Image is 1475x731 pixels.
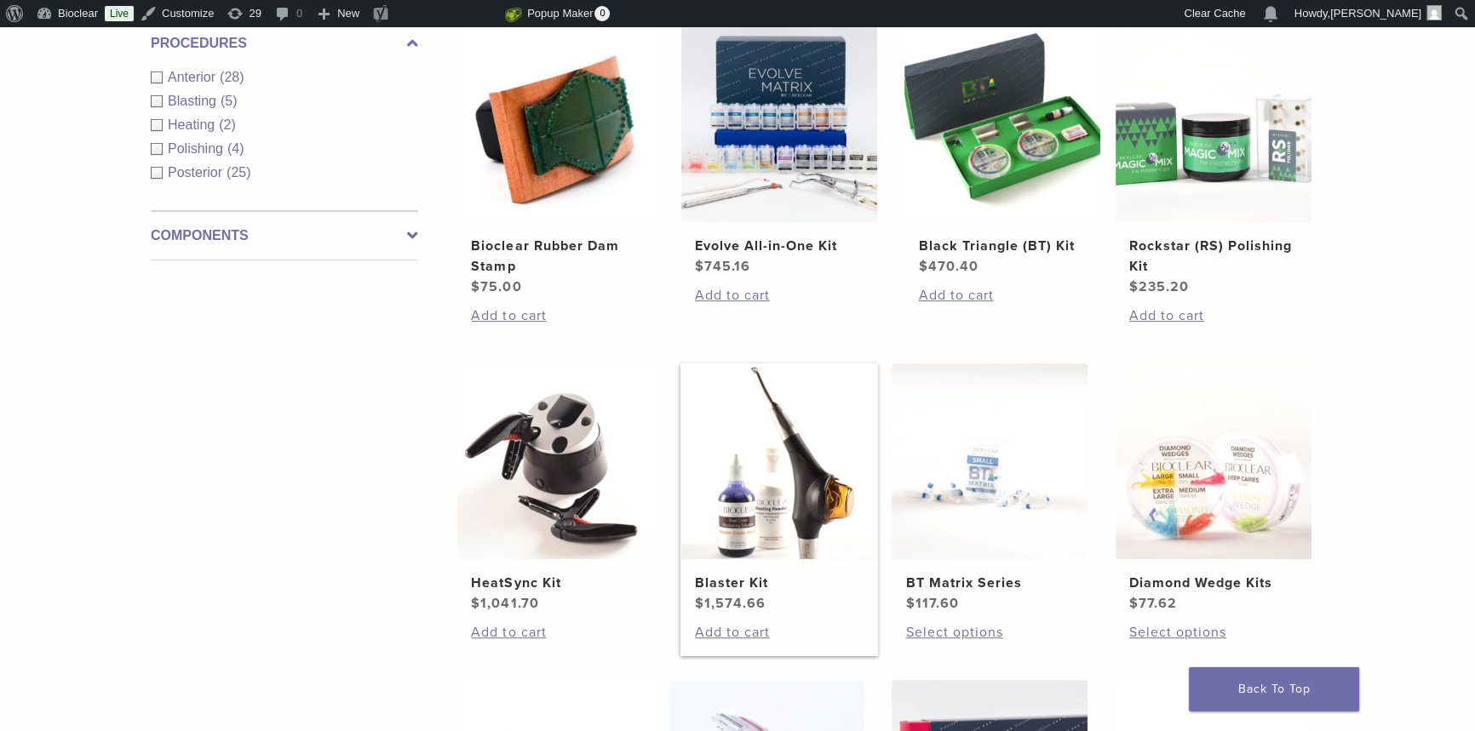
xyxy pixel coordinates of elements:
a: Add to cart: “Bioclear Rubber Dam Stamp” [471,306,640,326]
span: $ [905,595,915,612]
span: 0 [594,6,610,21]
img: BT Matrix Series [892,363,1088,559]
span: Heating [168,117,219,132]
a: Diamond Wedge KitsDiamond Wedge Kits $77.62 [1115,363,1313,614]
a: Bioclear Rubber Dam StampBioclear Rubber Dam Stamp $75.00 [456,26,655,297]
span: Anterior [168,70,220,84]
span: (5) [221,94,238,108]
span: $ [1129,595,1139,612]
bdi: 470.40 [918,258,978,275]
h2: Bioclear Rubber Dam Stamp [471,236,640,277]
h2: Rockstar (RS) Polishing Kit [1129,236,1298,277]
span: (4) [227,141,244,156]
a: Add to cart: “Evolve All-in-One Kit” [695,285,864,306]
bdi: 77.62 [1129,595,1177,612]
span: Polishing [168,141,227,156]
a: Live [105,6,134,21]
h2: Black Triangle (BT) Kit [918,236,1087,256]
a: Black Triangle (BT) KitBlack Triangle (BT) Kit $470.40 [904,26,1102,277]
span: $ [918,258,927,275]
a: BT Matrix SeriesBT Matrix Series $117.60 [891,363,1089,614]
span: Blasting [168,94,221,108]
a: Add to cart: “Blaster Kit” [695,622,864,642]
bdi: 1,041.70 [471,595,538,612]
a: Back To Top [1189,667,1359,711]
span: (2) [219,117,236,132]
img: Views over 48 hours. Click for more Jetpack Stats. [410,4,505,25]
a: Select options for “Diamond Wedge Kits” [1129,622,1298,642]
h2: Diamond Wedge Kits [1129,573,1298,593]
label: Procedures [151,33,418,54]
bdi: 235.20 [1129,278,1189,295]
span: (25) [227,165,250,180]
bdi: 117.60 [905,595,958,612]
img: HeatSync Kit [457,363,653,559]
span: $ [471,278,480,295]
a: Select options for “BT Matrix Series” [905,622,1074,642]
span: $ [1129,278,1139,295]
span: $ [695,258,704,275]
a: Add to cart: “Black Triangle (BT) Kit” [918,285,1087,306]
span: Posterior [168,165,227,180]
span: [PERSON_NAME] [1330,7,1421,20]
a: Blaster KitBlaster Kit $1,574.66 [680,363,879,614]
bdi: 75.00 [471,278,521,295]
span: (28) [220,70,244,84]
a: HeatSync KitHeatSync Kit $1,041.70 [456,363,655,614]
h2: HeatSync Kit [471,573,640,593]
img: Bioclear Rubber Dam Stamp [457,26,653,222]
h2: BT Matrix Series [905,573,1074,593]
bdi: 1,574.66 [695,595,766,612]
a: Add to cart: “Rockstar (RS) Polishing Kit” [1129,306,1298,326]
span: $ [695,595,704,612]
span: $ [471,595,480,612]
img: Rockstar (RS) Polishing Kit [1116,26,1311,222]
img: Diamond Wedge Kits [1116,363,1311,559]
a: Rockstar (RS) Polishing KitRockstar (RS) Polishing Kit $235.20 [1115,26,1313,297]
a: Evolve All-in-One KitEvolve All-in-One Kit $745.16 [680,26,879,277]
label: Components [151,226,418,246]
h2: Blaster Kit [695,573,864,593]
img: Black Triangle (BT) Kit [904,26,1100,222]
a: Add to cart: “HeatSync Kit” [471,622,640,642]
h2: Evolve All-in-One Kit [695,236,864,256]
bdi: 745.16 [695,258,750,275]
img: Evolve All-in-One Kit [681,26,877,222]
img: Blaster Kit [681,363,877,559]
